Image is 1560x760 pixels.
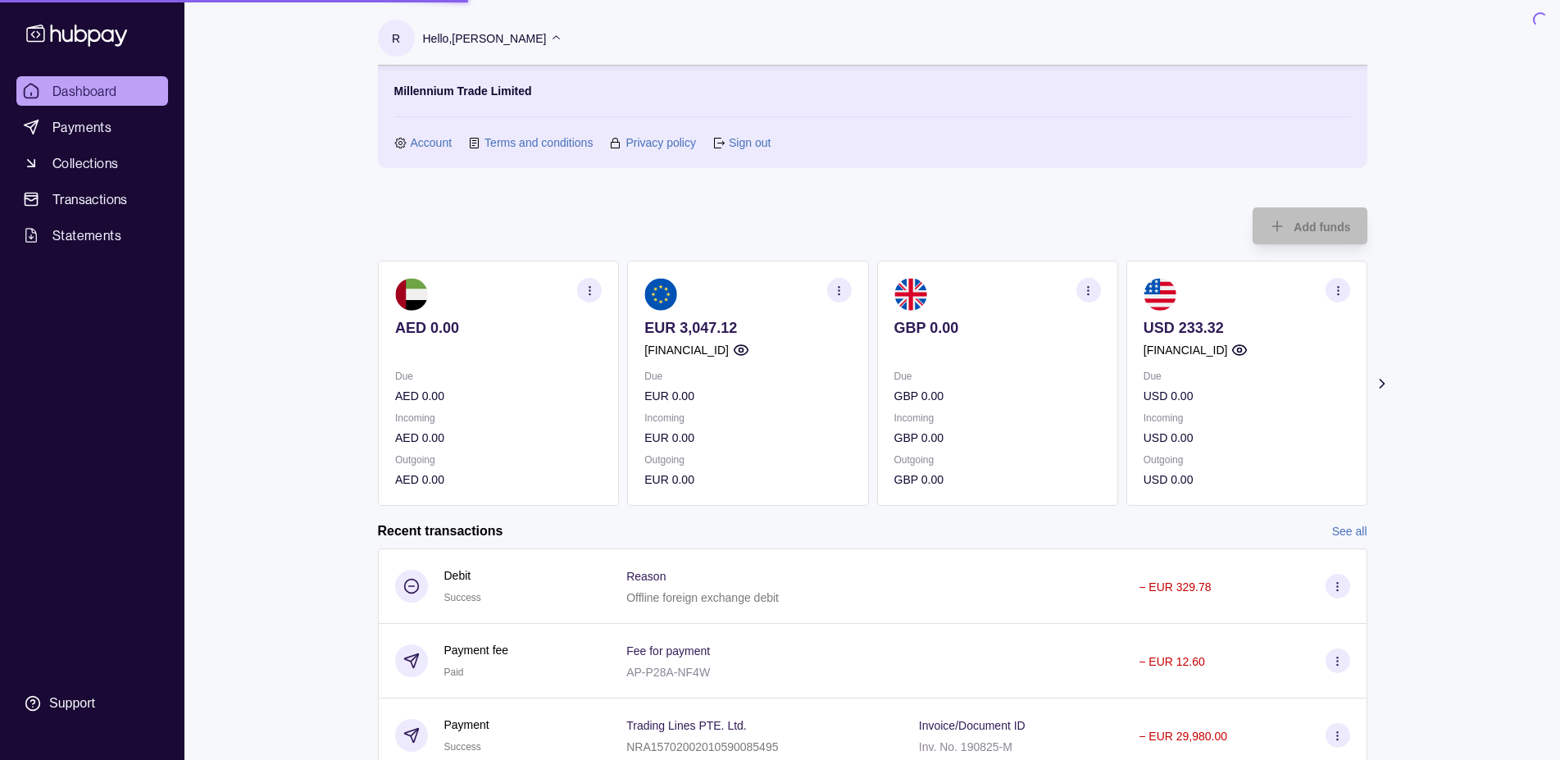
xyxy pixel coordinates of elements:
[894,387,1100,405] p: GBP 0.00
[444,641,509,659] p: Payment fee
[894,471,1100,489] p: GBP 0.00
[395,367,602,385] p: Due
[894,319,1100,337] p: GBP 0.00
[626,719,747,732] p: Trading Lines PTE. Ltd.
[644,319,851,337] p: EUR 3,047.12
[395,319,602,337] p: AED 0.00
[484,134,593,152] a: Terms and conditions
[444,592,481,603] span: Success
[644,367,851,385] p: Due
[626,666,710,679] p: AP-P28A-NF4W
[919,740,1012,753] p: Inv. No. 190825-M
[16,221,168,250] a: Statements
[444,567,481,585] p: Debit
[395,451,602,469] p: Outgoing
[644,471,851,489] p: EUR 0.00
[444,667,464,678] span: Paid
[52,225,121,245] span: Statements
[1294,221,1350,234] span: Add funds
[392,30,400,48] p: R
[1143,451,1349,469] p: Outgoing
[644,451,851,469] p: Outgoing
[625,134,696,152] a: Privacy policy
[395,278,428,311] img: ae
[16,76,168,106] a: Dashboard
[894,278,926,311] img: gb
[1143,278,1176,311] img: us
[1143,471,1349,489] p: USD 0.00
[395,471,602,489] p: AED 0.00
[644,429,851,447] p: EUR 0.00
[1143,319,1349,337] p: USD 233.32
[1143,387,1349,405] p: USD 0.00
[444,741,481,753] span: Success
[16,686,168,721] a: Support
[626,740,778,753] p: NRA15702002010590085495
[52,117,111,137] span: Payments
[16,148,168,178] a: Collections
[1143,409,1349,427] p: Incoming
[395,409,602,427] p: Incoming
[626,644,710,658] p: Fee for payment
[894,451,1100,469] p: Outgoing
[644,278,677,311] img: eu
[52,153,118,173] span: Collections
[1139,655,1205,668] p: − EUR 12.60
[644,341,729,359] p: [FINANCIAL_ID]
[894,429,1100,447] p: GBP 0.00
[626,570,666,583] p: Reason
[1139,730,1227,743] p: − EUR 29,980.00
[919,719,1026,732] p: Invoice/Document ID
[52,81,117,101] span: Dashboard
[1253,207,1367,244] button: Add funds
[894,409,1100,427] p: Incoming
[644,387,851,405] p: EUR 0.00
[395,429,602,447] p: AED 0.00
[1332,522,1367,540] a: See all
[644,409,851,427] p: Incoming
[16,184,168,214] a: Transactions
[378,522,503,540] h2: Recent transactions
[626,591,779,604] p: Offline foreign exchange debit
[729,134,771,152] a: Sign out
[1139,580,1211,594] p: − EUR 329.78
[52,189,128,209] span: Transactions
[49,694,95,712] div: Support
[411,134,453,152] a: Account
[894,367,1100,385] p: Due
[394,82,532,100] p: Millennium Trade Limited
[1143,341,1227,359] p: [FINANCIAL_ID]
[16,112,168,142] a: Payments
[423,30,547,48] p: Hello, [PERSON_NAME]
[444,716,489,734] p: Payment
[395,387,602,405] p: AED 0.00
[1143,429,1349,447] p: USD 0.00
[1143,367,1349,385] p: Due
